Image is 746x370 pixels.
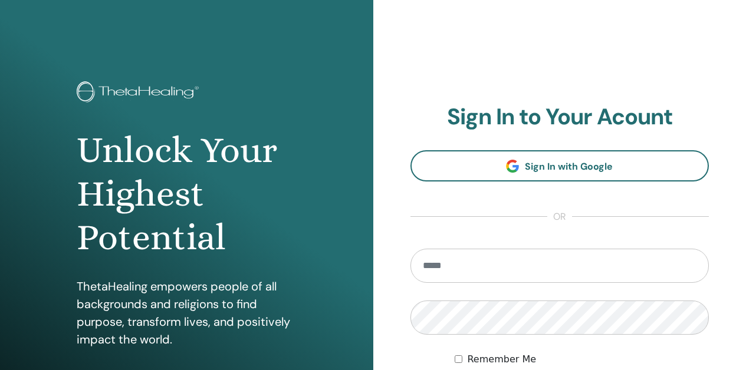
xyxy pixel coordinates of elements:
p: ThetaHealing empowers people of all backgrounds and religions to find purpose, transform lives, a... [77,277,296,348]
div: Keep me authenticated indefinitely or until I manually logout [455,352,709,366]
span: Sign In with Google [525,160,613,173]
label: Remember Me [467,352,536,366]
h2: Sign In to Your Acount [410,104,709,131]
a: Sign In with Google [410,150,709,181]
span: or [547,210,572,224]
h1: Unlock Your Highest Potential [77,128,296,260]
